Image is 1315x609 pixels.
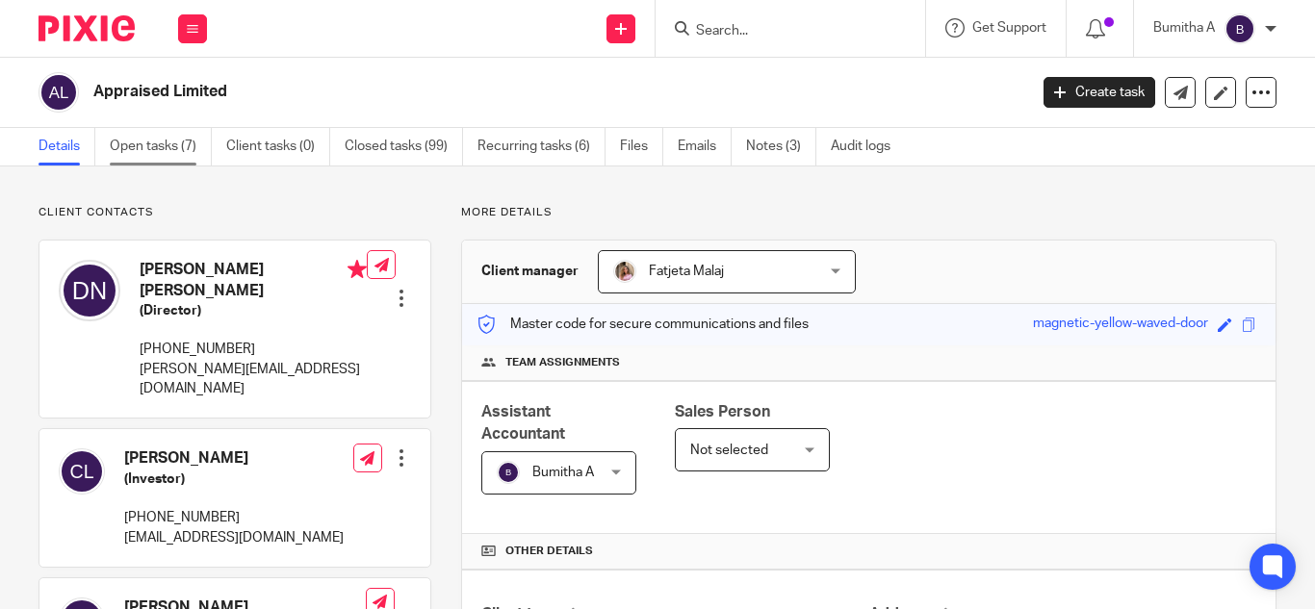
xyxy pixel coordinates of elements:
[972,21,1046,35] span: Get Support
[39,128,95,165] a: Details
[694,23,867,40] input: Search
[481,262,579,281] h3: Client manager
[39,15,135,41] img: Pixie
[505,544,593,559] span: Other details
[690,444,768,457] span: Not selected
[497,461,520,484] img: svg%3E
[1153,18,1215,38] p: Bumitha A
[613,260,636,283] img: MicrosoftTeams-image%20(5).png
[140,260,367,301] h4: [PERSON_NAME] [PERSON_NAME]
[345,128,463,165] a: Closed tasks (99)
[110,128,212,165] a: Open tasks (7)
[649,265,724,278] span: Fatjeta Malaj
[461,205,1276,220] p: More details
[140,301,367,320] h5: (Director)
[481,404,565,442] span: Assistant Accountant
[505,355,620,370] span: Team assignments
[124,528,344,547] p: [EMAIL_ADDRESS][DOMAIN_NAME]
[226,128,330,165] a: Client tasks (0)
[140,340,367,359] p: [PHONE_NUMBER]
[140,360,367,399] p: [PERSON_NAME][EMAIL_ADDRESS][DOMAIN_NAME]
[124,508,344,527] p: [PHONE_NUMBER]
[59,448,105,495] img: svg%3E
[1044,77,1155,108] a: Create task
[675,404,770,419] span: Sales Person
[1225,13,1255,44] img: svg%3E
[124,448,344,469] h4: [PERSON_NAME]
[746,128,816,165] a: Notes (3)
[93,82,831,102] h2: Appraised Limited
[59,260,120,321] img: svg%3E
[39,72,79,113] img: svg%3E
[477,128,606,165] a: Recurring tasks (6)
[124,469,344,489] h5: (Investor)
[678,128,732,165] a: Emails
[1033,314,1208,336] div: magnetic-yellow-waved-door
[620,128,663,165] a: Files
[348,260,367,279] i: Primary
[532,466,594,479] span: Bumitha A
[477,315,809,334] p: Master code for secure communications and files
[39,205,431,220] p: Client contacts
[831,128,905,165] a: Audit logs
